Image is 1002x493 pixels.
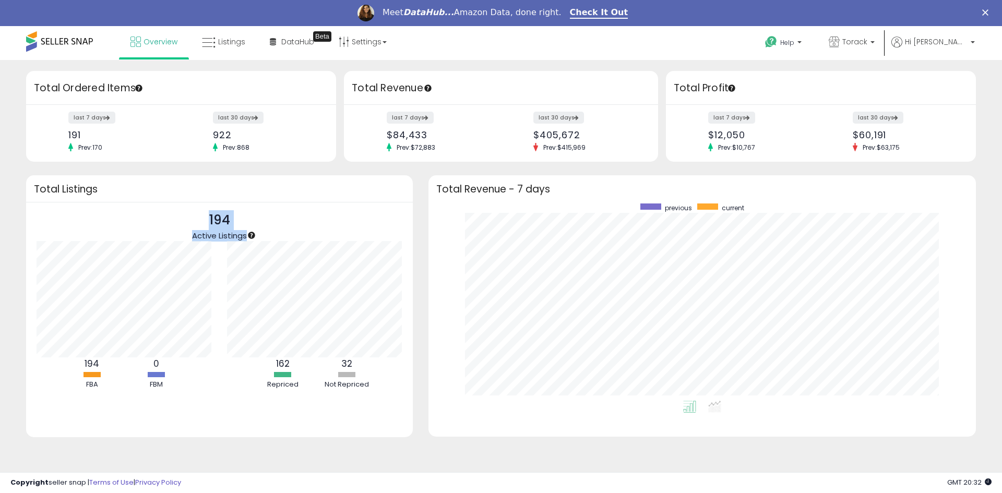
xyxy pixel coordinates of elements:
b: 0 [153,357,159,370]
h3: Total Revenue [352,81,650,95]
div: 922 [213,129,318,140]
a: Torack [821,26,882,60]
div: $84,433 [387,129,493,140]
i: DataHub... [403,7,454,17]
span: Prev: 170 [73,143,108,152]
div: Tooltip anchor [727,83,736,93]
img: Profile image for Georgie [357,5,374,21]
label: last 30 days [213,112,264,124]
span: Torack [842,37,867,47]
div: 191 [68,129,173,140]
div: seller snap | | [10,478,181,488]
span: DataHub [281,37,314,47]
label: last 7 days [68,112,115,124]
div: Tooltip anchor [134,83,144,93]
span: Prev: 868 [218,143,255,152]
label: last 30 days [853,112,903,124]
div: Tooltip anchor [423,83,433,93]
div: Close [982,9,993,16]
a: Overview [123,26,185,57]
label: last 7 days [708,112,755,124]
a: Hi [PERSON_NAME] [891,37,975,60]
span: Prev: $72,883 [391,143,440,152]
div: Tooltip anchor [313,31,331,42]
a: Terms of Use [89,477,134,487]
div: $60,191 [853,129,958,140]
div: Repriced [252,380,314,390]
span: previous [665,203,692,212]
span: Active Listings [192,230,247,241]
div: FBM [125,380,187,390]
h3: Total Revenue - 7 days [436,185,968,193]
div: Not Repriced [316,380,378,390]
div: Meet Amazon Data, done right. [383,7,562,18]
span: Help [780,38,794,47]
label: last 7 days [387,112,434,124]
div: $405,672 [533,129,640,140]
a: Check It Out [570,7,628,19]
div: $12,050 [708,129,813,140]
div: Tooltip anchor [247,231,256,240]
span: 2025-09-10 20:32 GMT [947,477,992,487]
h3: Total Ordered Items [34,81,328,95]
i: Get Help [765,35,778,49]
p: 194 [192,210,247,230]
h3: Total Listings [34,185,405,193]
b: 162 [276,357,290,370]
a: Privacy Policy [135,477,181,487]
span: Listings [218,37,245,47]
div: FBA [61,380,123,390]
label: last 30 days [533,112,584,124]
b: 194 [85,357,99,370]
a: Help [757,28,812,60]
h3: Total Profit [674,81,968,95]
a: DataHub [262,26,322,57]
a: Listings [194,26,253,57]
a: Settings [331,26,395,57]
span: Hi [PERSON_NAME] [905,37,968,47]
b: 32 [341,357,352,370]
span: Prev: $63,175 [857,143,905,152]
span: Prev: $415,969 [538,143,591,152]
span: Overview [144,37,177,47]
span: current [722,203,744,212]
span: Prev: $10,767 [713,143,760,152]
strong: Copyright [10,477,49,487]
